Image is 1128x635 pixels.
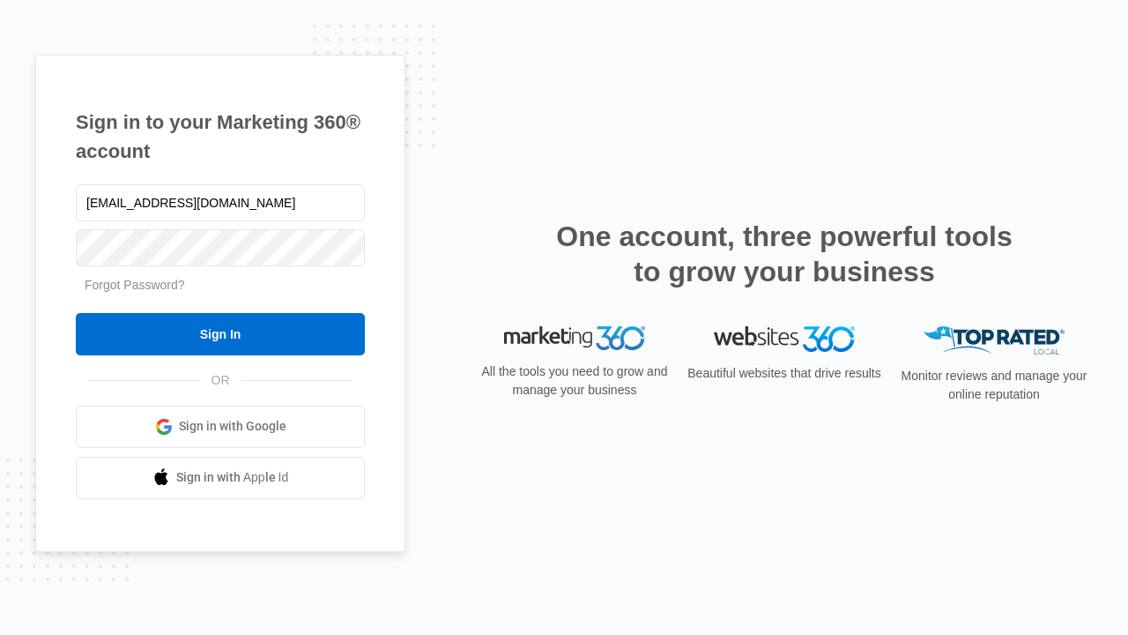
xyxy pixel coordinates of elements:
[199,371,242,390] span: OR
[551,219,1018,289] h2: One account, three powerful tools to grow your business
[179,417,286,436] span: Sign in with Google
[76,313,365,355] input: Sign In
[85,278,185,292] a: Forgot Password?
[476,362,673,400] p: All the tools you need to grow and manage your business
[76,184,365,221] input: Email
[686,364,883,383] p: Beautiful websites that drive results
[924,326,1065,355] img: Top Rated Local
[714,326,855,352] img: Websites 360
[895,367,1093,404] p: Monitor reviews and manage your online reputation
[504,326,645,351] img: Marketing 360
[176,468,289,487] span: Sign in with Apple Id
[76,457,365,499] a: Sign in with Apple Id
[76,108,365,166] h1: Sign in to your Marketing 360® account
[76,406,365,448] a: Sign in with Google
